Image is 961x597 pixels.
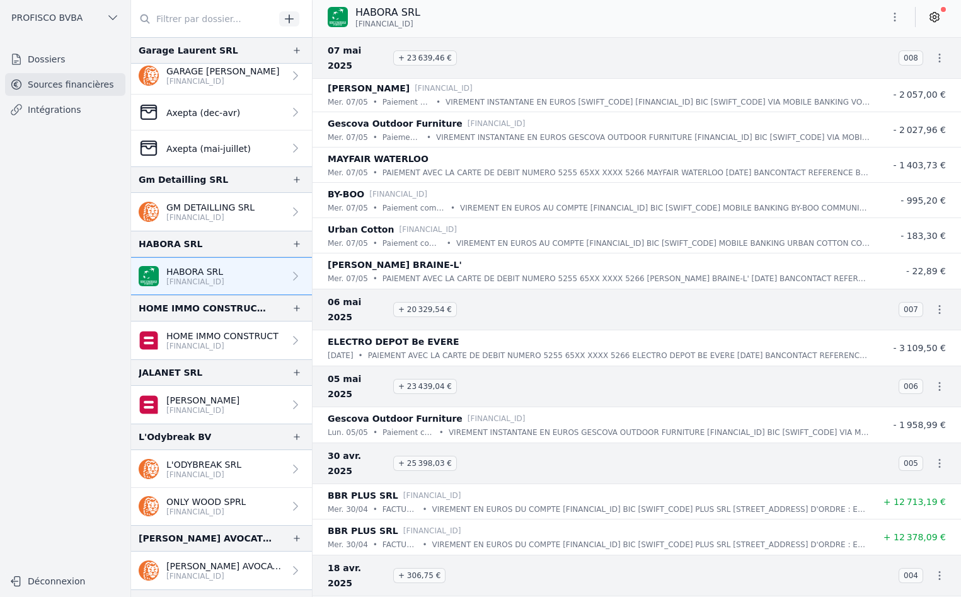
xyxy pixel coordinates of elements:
[373,538,377,551] div: •
[139,138,159,158] img: CleanShot-202025-05-26-20at-2016.10.27-402x.png
[432,503,870,516] p: VIREMENT EN EUROS DU COMPTE [FINANCIAL_ID] BIC [SWIFT_CODE] PLUS SRL [STREET_ADDRESS] D'ORDRE : E...
[131,386,312,424] a: [PERSON_NAME] [FINANCIAL_ID]
[899,50,923,66] span: 008
[139,395,159,415] img: belfius-1.png
[139,43,238,58] div: Garage Laurent SRL
[893,125,946,135] span: - 2 027,96 €
[369,188,427,200] p: [FINANCIAL_ID]
[901,195,946,206] span: - 995,20 €
[139,236,202,252] div: HABORA SRL
[436,96,440,108] div: •
[439,426,444,439] div: •
[427,131,431,144] div: •
[131,552,312,589] a: [PERSON_NAME] AVOCAT SRL [FINANCIAL_ID]
[131,488,312,525] a: ONLY WOOD SPRL [FINANCIAL_ID]
[166,142,251,155] p: Axepta (mai-juillet)
[449,426,870,439] p: VIREMENT INSTANTANE EN EUROS GESCOVA OUTDOOR FURNITURE [FINANCIAL_ID] BIC [SWIFT_CODE] VIA MOBILE...
[328,426,368,439] p: lun. 05/05
[328,81,410,96] p: [PERSON_NAME]
[328,131,368,144] p: mer. 07/05
[373,166,377,179] div: •
[432,538,870,551] p: VIREMENT EN EUROS DU COMPTE [FINANCIAL_ID] BIC [SWIFT_CODE] PLUS SRL [STREET_ADDRESS] D'ORDRE : E...
[139,531,272,546] div: [PERSON_NAME] AVOCAT SRL
[139,429,211,444] div: L'Odybreak BV
[373,96,377,108] div: •
[166,212,255,223] p: [FINANCIAL_ID]
[893,420,946,430] span: - 1 958,99 €
[166,496,246,508] p: ONLY WOOD SPRL
[328,538,368,551] p: mer. 30/04
[166,201,255,214] p: GM DETAILLING SRL
[328,187,364,202] p: BY-BOO
[899,302,923,317] span: 007
[403,525,461,537] p: [FINANCIAL_ID]
[166,507,246,517] p: [FINANCIAL_ID]
[131,257,312,295] a: HABORA SRL [FINANCIAL_ID]
[328,523,398,538] p: BBR PLUS SRL
[328,272,368,285] p: mer. 07/05
[5,98,125,121] a: Intégrations
[899,456,923,471] span: 005
[373,131,377,144] div: •
[328,222,394,237] p: Urban Cotton
[5,571,125,591] button: Déconnexion
[422,538,427,551] div: •
[883,532,946,542] span: + 12 378,09 €
[422,503,427,516] div: •
[393,568,446,583] span: + 306,75 €
[328,448,388,478] span: 30 avr. 2025
[383,237,442,250] p: Paiement commande - 8882654
[383,202,446,214] p: Paiement commande - 52510131
[393,456,457,471] span: + 25 398,03 €
[456,237,870,250] p: VIREMENT EN EUROS AU COMPTE [FINANCIAL_ID] BIC [SWIFT_CODE] MOBILE BANKING URBAN COTTON COMMUNICA...
[468,117,526,130] p: [FINANCIAL_ID]
[447,237,451,250] div: •
[139,66,159,86] img: ing.png
[393,379,457,394] span: + 23 439,04 €
[139,459,159,479] img: ing.png
[328,503,368,516] p: mer. 30/04
[166,65,279,78] p: GARAGE [PERSON_NAME]
[328,116,463,131] p: Gescova Outdoor Furniture
[5,73,125,96] a: Sources financières
[906,266,946,276] span: - 22,89 €
[460,202,870,214] p: VIREMENT EN EUROS AU COMPTE [FINANCIAL_ID] BIC [SWIFT_CODE] MOBILE BANKING BY-BOO COMMUNICATION :...
[446,96,870,108] p: VIREMENT INSTANTANE EN EUROS [SWIFT_CODE] [FINANCIAL_ID] BIC [SWIFT_CODE] VIA MOBILE BANKING VOTR...
[139,266,159,286] img: BNP_BE_BUSINESS_GEBABEBB.png
[373,202,377,214] div: •
[328,560,388,591] span: 18 avr. 2025
[166,277,224,287] p: [FINANCIAL_ID]
[393,50,457,66] span: + 23 639,46 €
[328,202,368,214] p: mer. 07/05
[5,48,125,71] a: Dossiers
[415,82,473,95] p: [FINANCIAL_ID]
[139,102,159,122] img: CleanShot-202025-05-26-20at-2016.10.27-402x.png
[383,426,434,439] p: Paiement chaises JAKARTA + Table JAVA
[383,166,870,179] p: PAIEMENT AVEC LA CARTE DE DEBIT NUMERO 5255 65XX XXXX 5266 MAYFAIR WATERLOO [DATE] BANCONTACT REF...
[328,411,463,426] p: Gescova Outdoor Furniture
[131,95,312,130] a: Axepta (dec-avr)
[393,302,457,317] span: + 20 329,54 €
[328,294,388,325] span: 06 mai 2025
[11,11,83,24] span: PROFISCO BVBA
[139,560,159,581] img: ing.png
[373,272,377,285] div: •
[139,330,159,351] img: belfius.png
[131,57,312,95] a: GARAGE [PERSON_NAME] [FINANCIAL_ID]
[166,405,239,415] p: [FINANCIAL_ID]
[166,107,240,119] p: Axepta (dec-avr)
[328,7,348,27] img: BNP_BE_BUSINESS_GEBABEBB.png
[139,202,159,222] img: ing.png
[328,237,368,250] p: mer. 07/05
[893,90,946,100] span: - 2 057,00 €
[328,488,398,503] p: BBR PLUS SRL
[328,166,368,179] p: mer. 07/05
[166,470,241,480] p: [FINANCIAL_ID]
[399,223,457,236] p: [FINANCIAL_ID]
[355,5,420,20] p: HABORA SRL
[131,322,312,359] a: HOME IMMO CONSTRUCT [FINANCIAL_ID]
[139,365,202,380] div: JALANET SRL
[403,489,461,502] p: [FINANCIAL_ID]
[436,131,870,144] p: VIREMENT INSTANTANE EN EUROS GESCOVA OUTDOOR FURNITURE [FINANCIAL_ID] BIC [SWIFT_CODE] VIA MOBILE...
[166,394,239,407] p: [PERSON_NAME]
